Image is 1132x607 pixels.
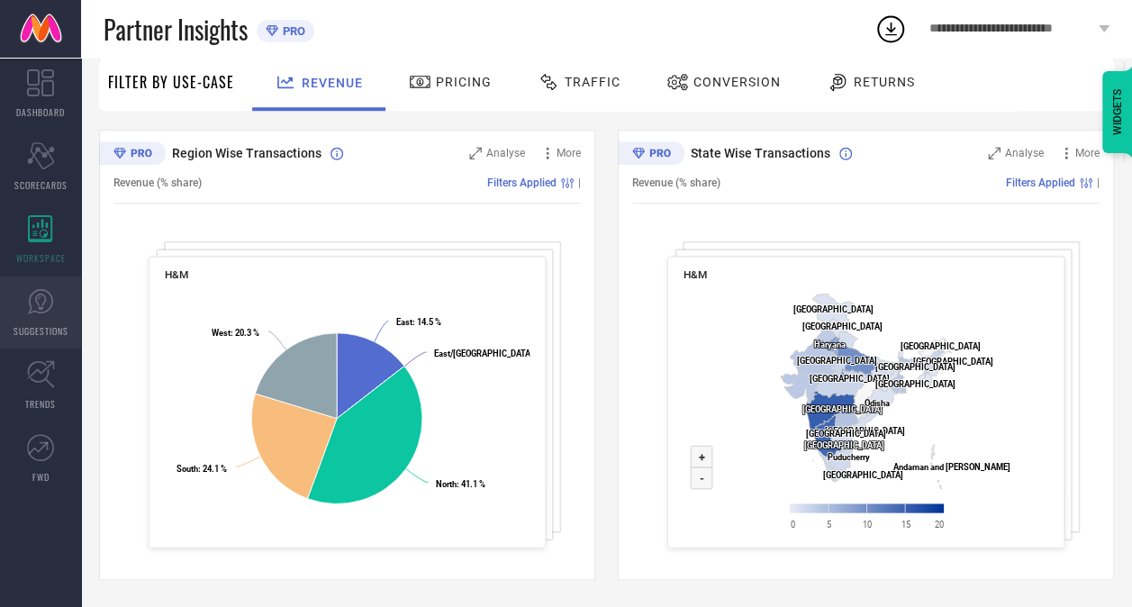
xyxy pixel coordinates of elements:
[302,76,363,90] span: Revenue
[913,356,993,366] text: [GEOGRAPHIC_DATA]
[797,356,877,366] text: [GEOGRAPHIC_DATA]
[802,321,883,331] text: [GEOGRAPHIC_DATA]
[693,75,781,89] span: Conversion
[1075,147,1100,159] span: More
[828,452,870,462] text: Puducherry
[988,147,1001,159] svg: Zoom
[212,328,259,338] text: : 20.3 %
[875,379,955,389] text: [GEOGRAPHIC_DATA]
[822,469,902,479] text: [GEOGRAPHIC_DATA]
[104,11,248,48] span: Partner Insights
[810,374,890,384] text: [GEOGRAPHIC_DATA]
[113,177,202,189] span: Revenue (% share)
[804,440,884,450] text: [GEOGRAPHIC_DATA]
[875,361,955,371] text: [GEOGRAPHIC_DATA]
[684,268,707,281] span: H&M
[565,75,620,89] span: Traffic
[900,340,980,350] text: [GEOGRAPHIC_DATA]
[854,75,915,89] span: Returns
[172,146,321,160] span: Region Wise Transactions
[165,268,188,281] span: H&M
[436,478,457,488] tspan: North
[278,24,305,38] span: PRO
[827,519,831,529] text: 5
[469,147,482,159] svg: Zoom
[486,147,525,159] span: Analyse
[700,471,704,485] text: -
[863,519,872,529] text: 10
[16,251,66,265] span: WORKSPACE
[802,404,883,414] text: [GEOGRAPHIC_DATA]
[893,462,1010,472] text: Andaman and [PERSON_NAME]
[691,146,830,160] span: State Wise Transactions
[578,177,581,189] span: |
[14,324,68,338] span: SUGGESTIONS
[212,328,231,338] tspan: West
[618,141,684,168] div: Premium
[1005,147,1044,159] span: Analyse
[14,178,68,192] span: SCORECARDS
[487,177,557,189] span: Filters Applied
[108,71,234,93] span: Filter By Use-Case
[395,317,412,327] tspan: East
[557,147,581,159] span: More
[865,398,890,408] text: Odisha
[436,478,485,488] text: : 41.1 %
[874,13,907,45] div: Open download list
[806,429,886,439] text: [GEOGRAPHIC_DATA]
[793,304,874,314] text: [GEOGRAPHIC_DATA]
[699,450,705,464] text: +
[395,317,440,327] text: : 14.5 %
[434,349,557,358] text: : 0.0 %
[436,75,492,89] span: Pricing
[934,519,943,529] text: 20
[632,177,720,189] span: Revenue (% share)
[32,470,50,484] span: FWD
[1006,177,1075,189] span: Filters Applied
[25,397,56,411] span: TRENDS
[177,463,227,473] text: : 24.1 %
[177,463,198,473] tspan: South
[813,340,845,349] text: Haryana
[791,519,795,529] text: 0
[825,426,905,436] text: [GEOGRAPHIC_DATA]
[434,349,533,358] tspan: East/[GEOGRAPHIC_DATA]
[16,105,65,119] span: DASHBOARD
[99,141,166,168] div: Premium
[901,519,910,529] text: 15
[1097,177,1100,189] span: |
